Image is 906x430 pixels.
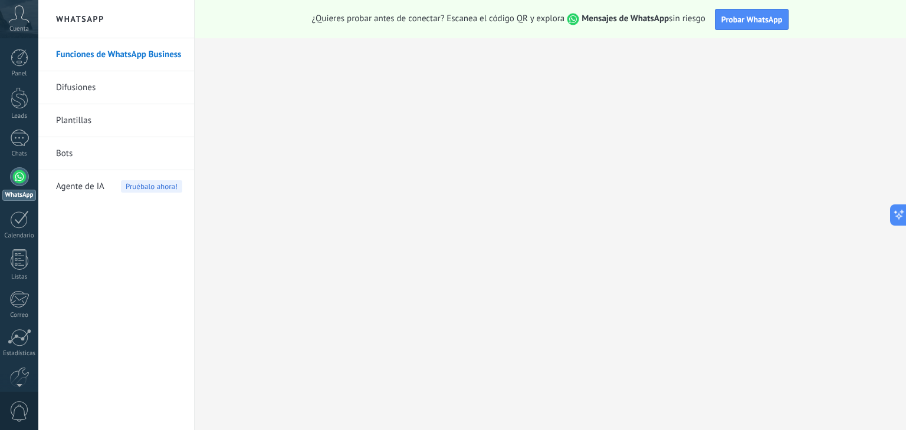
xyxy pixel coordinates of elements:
[582,13,669,24] strong: Mensajes de WhatsApp
[9,25,29,33] span: Cuenta
[312,13,705,25] span: ¿Quieres probar antes de conectar? Escanea el código QR y explora sin riesgo
[38,71,194,104] li: Difusiones
[2,350,37,358] div: Estadísticas
[2,312,37,319] div: Correo
[2,273,37,281] div: Listas
[715,9,789,30] button: Probar WhatsApp
[56,71,182,104] a: Difusiones
[38,137,194,170] li: Bots
[38,170,194,203] li: Agente de IA
[38,104,194,137] li: Plantillas
[56,170,104,203] span: Agente de IA
[2,150,37,158] div: Chats
[56,170,182,203] a: Agente de IAPruébalo ahora!
[721,14,783,25] span: Probar WhatsApp
[56,38,182,71] a: Funciones de WhatsApp Business
[2,113,37,120] div: Leads
[2,70,37,78] div: Panel
[2,190,36,201] div: WhatsApp
[56,104,182,137] a: Plantillas
[38,38,194,71] li: Funciones de WhatsApp Business
[2,232,37,240] div: Calendario
[56,137,182,170] a: Bots
[121,180,182,193] span: Pruébalo ahora!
